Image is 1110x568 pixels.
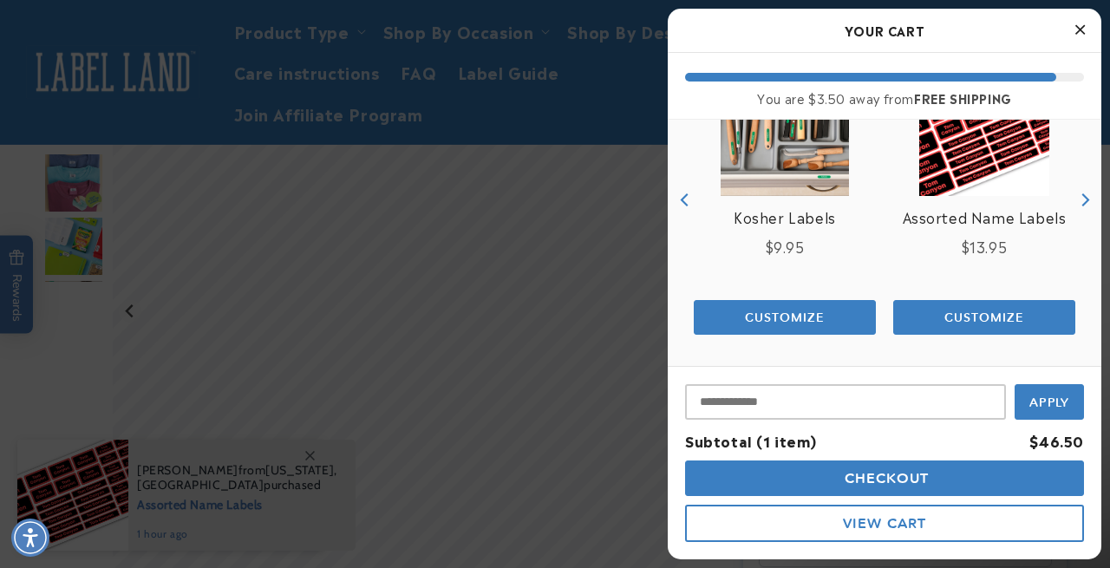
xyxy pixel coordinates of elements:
b: FREE SHIPPING [914,88,1012,107]
button: Do these labels need ironing? [59,97,232,130]
span: $9.95 [766,236,805,257]
span: Checkout [840,470,930,486]
button: cart [685,505,1084,542]
div: $46.50 [1029,428,1084,454]
input: Input Discount [685,384,1006,420]
button: Close Cart [1067,17,1093,43]
button: Can these labels be used on uniforms? [15,49,232,82]
span: Apply [1029,395,1070,410]
textarea: Type your message here [15,23,252,43]
h2: Your Cart [685,17,1084,43]
button: Apply [1015,384,1084,420]
span: Customize [944,310,1024,325]
div: product [685,49,885,351]
span: Subtotal (1 item) [685,430,816,451]
div: You are $3.50 away from [685,90,1084,106]
button: Add the product, Color Stick N' Wear® Labels to Cart [694,300,876,335]
button: Next [1071,187,1097,213]
a: View Assorted Name Labels [903,205,1067,230]
span: $13.95 [962,236,1008,257]
a: View Kosher Labels [734,205,836,230]
img: Assorted Name Labels - Label Land [919,66,1049,196]
button: Close conversation starters [305,59,347,64]
button: Previous [672,187,698,213]
button: cart [685,460,1084,496]
div: Accessibility Menu [11,519,49,557]
span: Customize [745,310,825,325]
button: Add the product, Mini Rectangle Name Labels | Stripes to Cart [893,300,1075,335]
span: View Cart [843,515,926,532]
div: product [885,49,1084,351]
img: Kosher Labels - Label Land [721,66,850,196]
